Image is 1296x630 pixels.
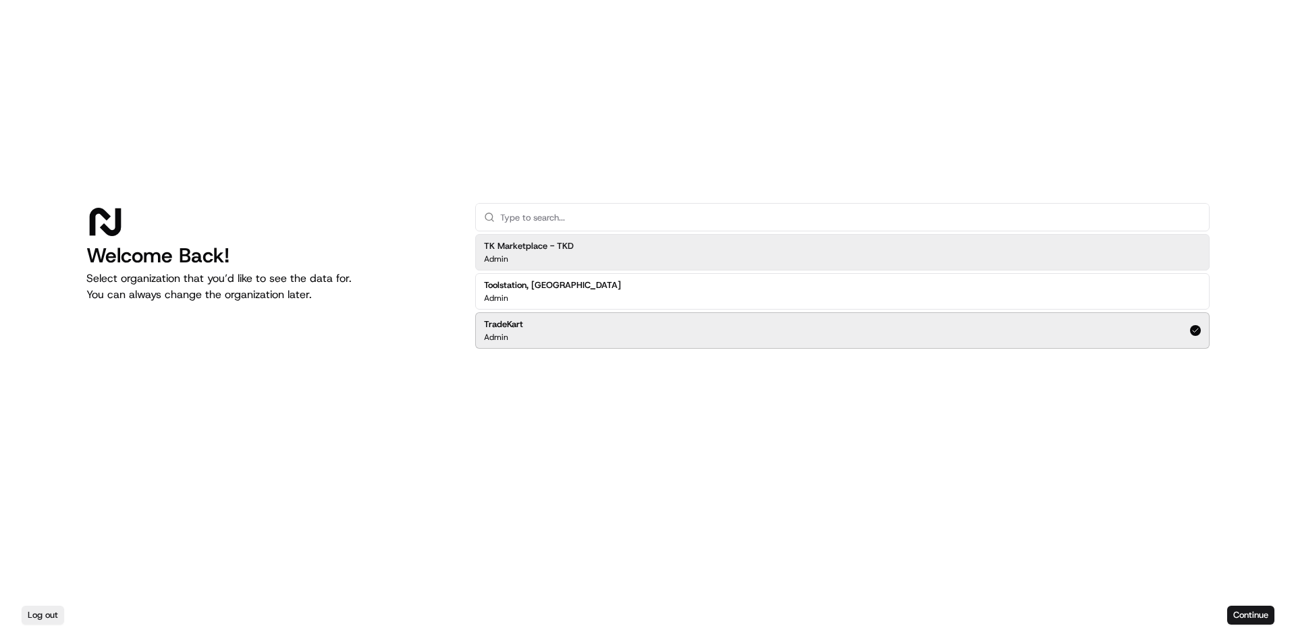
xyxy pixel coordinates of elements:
h1: Welcome Back! [86,244,454,268]
div: Suggestions [475,231,1210,351]
p: Admin [484,254,508,264]
h2: TradeKart [484,318,523,331]
button: Continue [1227,606,1274,625]
h2: TK Marketplace - TKD [484,240,574,252]
p: Select organization that you’d like to see the data for. You can always change the organization l... [86,270,454,303]
p: Admin [484,293,508,304]
button: Log out [22,606,64,625]
h2: Toolstation, [GEOGRAPHIC_DATA] [484,279,621,291]
p: Admin [484,332,508,343]
input: Type to search... [500,204,1201,231]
